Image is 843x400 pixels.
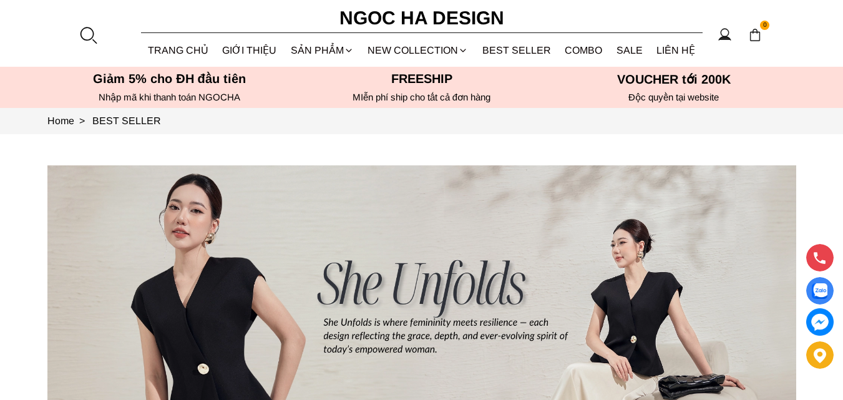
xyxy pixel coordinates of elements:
[92,115,161,126] a: Link to BEST SELLER
[328,3,515,33] a: Ngoc Ha Design
[391,72,452,85] font: Freeship
[284,34,361,67] div: SẢN PHẨM
[300,92,544,103] h6: MIễn phí ship cho tất cả đơn hàng
[215,34,284,67] a: GIỚI THIỆU
[760,21,770,31] span: 0
[74,115,90,126] span: >
[141,34,216,67] a: TRANG CHỦ
[610,34,650,67] a: SALE
[99,92,240,102] font: Nhập mã khi thanh toán NGOCHA
[748,28,762,42] img: img-CART-ICON-ksit0nf1
[552,72,796,87] h5: VOUCHER tới 200K
[47,115,92,126] a: Link to Home
[806,308,834,336] a: messenger
[552,92,796,103] h6: Độc quyền tại website
[806,277,834,305] a: Display image
[361,34,475,67] a: NEW COLLECTION
[558,34,610,67] a: Combo
[475,34,558,67] a: BEST SELLER
[93,72,246,85] font: Giảm 5% cho ĐH đầu tiên
[650,34,703,67] a: LIÊN HỆ
[812,283,827,299] img: Display image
